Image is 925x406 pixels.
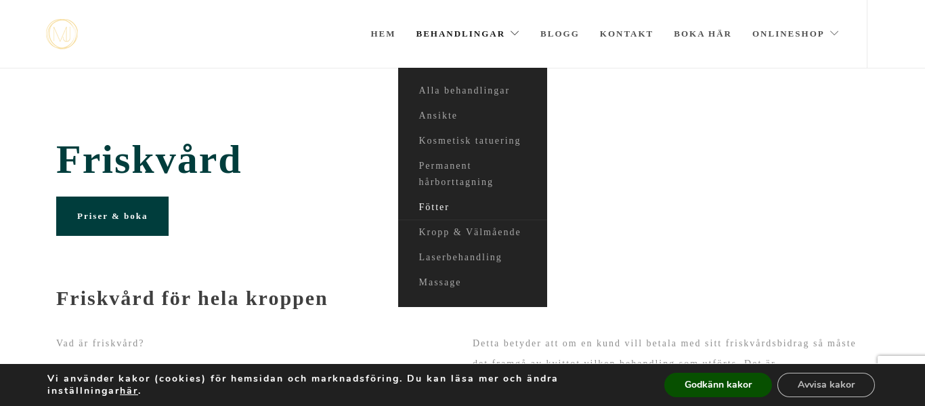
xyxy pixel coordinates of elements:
[398,104,547,129] a: Ansikte
[398,220,547,245] a: Kropp & Välmående
[398,245,547,270] a: Laserbehandling
[398,79,547,104] a: Alla behandlingar
[398,195,547,220] a: Fötter
[56,197,169,236] a: Priser & boka
[56,333,452,354] p: Vad är friskvård?
[77,211,148,221] span: Priser & boka
[664,373,772,397] button: Godkänn kakor
[398,129,547,154] a: Kosmetisk tatuering
[46,19,78,49] a: mjstudio mjstudio mjstudio
[777,373,875,397] button: Avvisa kakor
[398,154,547,195] a: Permanent hårborttagning
[47,373,634,397] p: Vi använder kakor (cookies) för hemsidan och marknadsföring. Du kan läsa mer och ändra inställnin...
[56,136,869,183] span: Friskvård
[398,270,547,296] a: Massage
[56,287,328,309] strong: Friskvård för hela kroppen
[46,19,78,49] img: mjstudio
[120,385,138,397] button: här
